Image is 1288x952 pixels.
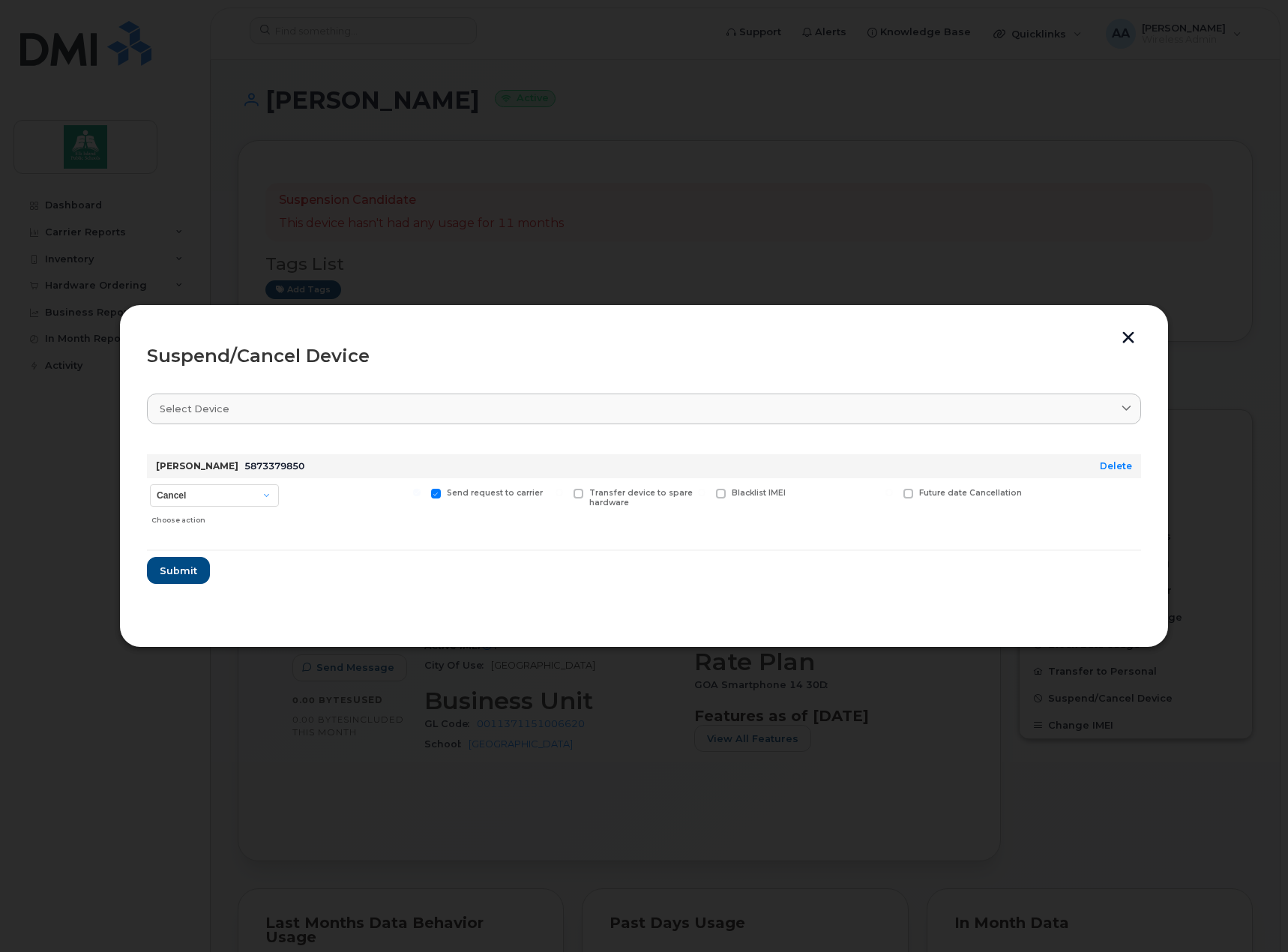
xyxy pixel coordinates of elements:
span: Blacklist IMEI [732,488,786,498]
span: Transfer device to spare hardware [589,488,693,507]
a: Delete [1100,460,1132,472]
div: Choose action [151,508,279,526]
div: Suspend/Cancel Device [147,347,1141,365]
input: Send request to carrier [413,489,421,496]
a: Select device [147,394,1141,424]
span: Future date Cancellation [919,488,1022,498]
input: Transfer device to spare hardware [556,489,563,496]
span: 5873379850 [244,460,304,472]
span: Send request to carrier [447,488,543,498]
span: Select device [160,402,229,416]
strong: [PERSON_NAME] [156,460,238,472]
input: Future date Cancellation [885,489,893,496]
input: Blacklist IMEI [698,489,705,496]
